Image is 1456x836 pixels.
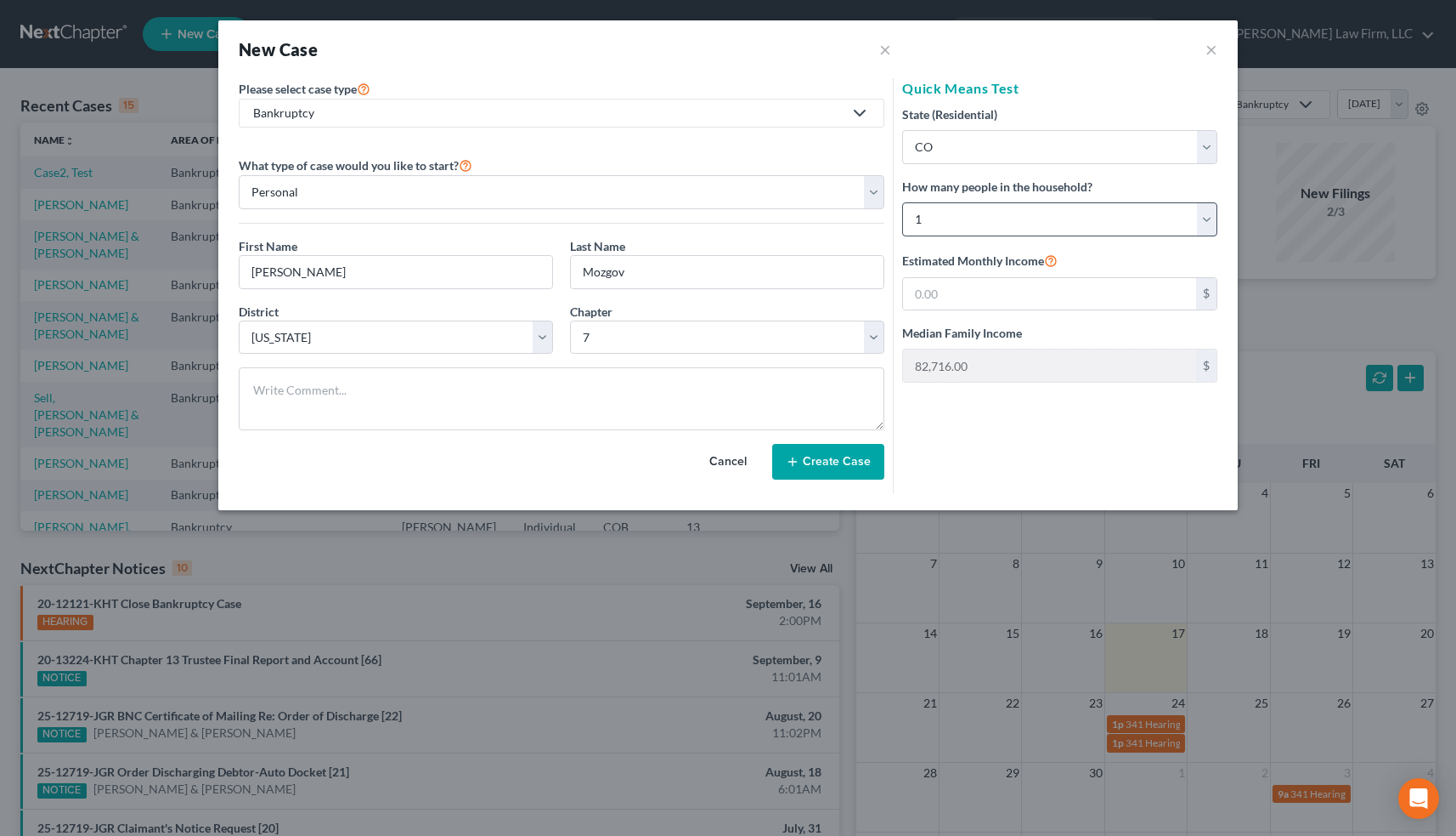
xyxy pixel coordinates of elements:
span: Last Name [570,239,625,253]
div: Bankruptcy [253,105,843,122]
input: 0.00 [903,350,1196,382]
button: Cancel [691,445,765,479]
input: 0.00 [903,278,1196,310]
div: $ [1196,350,1216,382]
button: × [1205,39,1217,60]
button: × [879,37,891,61]
label: Estimated Monthly Income [902,250,1058,270]
span: Chapter [570,304,612,319]
input: Enter First Name [240,256,552,288]
label: What type of case would you like to start? [239,155,472,175]
span: Please select case type [239,82,357,96]
strong: New Case [239,39,318,60]
div: $ [1196,278,1216,310]
div: Open Intercom Messenger [1398,778,1439,819]
span: District [239,304,279,319]
span: State (Residential) [902,107,997,122]
label: Median Family Income [902,324,1022,342]
input: Enter Last Name [571,256,883,288]
button: Create Case [772,444,884,480]
h5: Quick Means Test [902,78,1217,99]
label: How many people in the household? [902,178,1092,196]
span: First Name [239,239,297,253]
